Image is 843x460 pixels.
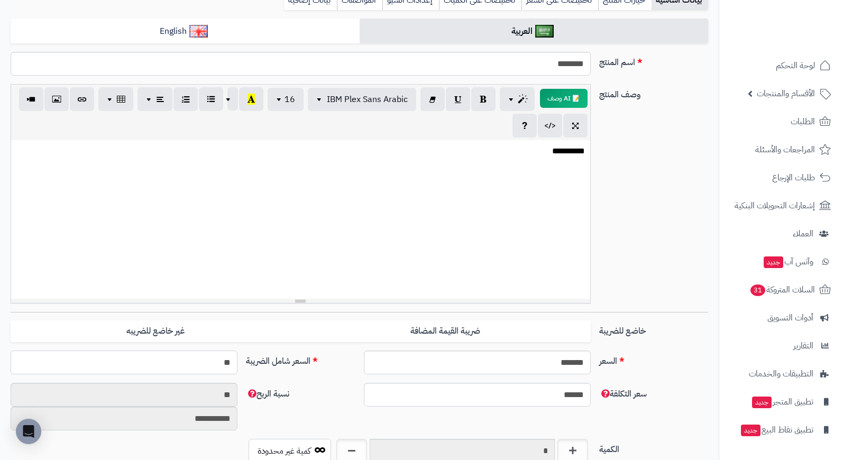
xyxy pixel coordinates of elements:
[242,351,360,367] label: السعر شامل الضريبة
[793,226,813,241] span: العملاء
[726,221,837,246] a: العملاء
[755,142,815,157] span: المراجعات والأسئلة
[772,170,815,185] span: طلبات الإرجاع
[740,422,813,437] span: تطبيق نقاط البيع
[540,89,588,108] button: 📝 AI وصف
[791,114,815,129] span: الطلبات
[595,439,713,456] label: الكمية
[726,333,837,358] a: التقارير
[595,52,713,69] label: اسم المنتج
[741,425,760,436] span: جديد
[11,320,300,342] label: غير خاضع للضريبه
[750,284,765,296] span: 31
[793,338,813,353] span: التقارير
[726,389,837,415] a: تطبيق المتجرجديد
[726,165,837,190] a: طلبات الإرجاع
[285,93,295,106] span: 16
[764,256,783,268] span: جديد
[11,19,360,44] a: English
[771,30,833,52] img: logo-2.png
[763,254,813,269] span: وآتس آب
[751,394,813,409] span: تطبيق المتجر
[726,53,837,78] a: لوحة التحكم
[595,84,713,101] label: وصف المنتج
[726,137,837,162] a: المراجعات والأسئلة
[752,397,772,408] span: جديد
[726,417,837,443] a: تطبيق نقاط البيعجديد
[246,388,289,400] span: نسبة الربح
[535,25,554,38] img: العربية
[749,282,815,297] span: السلات المتروكة
[360,19,709,44] a: العربية
[308,88,416,111] button: IBM Plex Sans Arabic
[726,249,837,274] a: وآتس آبجديد
[767,310,813,325] span: أدوات التسويق
[726,305,837,330] a: أدوات التسويق
[595,320,713,337] label: خاضع للضريبة
[726,277,837,302] a: السلات المتروكة31
[776,58,815,73] span: لوحة التحكم
[757,86,815,101] span: الأقسام والمنتجات
[599,388,647,400] span: سعر التكلفة
[595,351,713,367] label: السعر
[726,361,837,387] a: التطبيقات والخدمات
[726,193,837,218] a: إشعارات التحويلات البنكية
[189,25,208,38] img: English
[16,419,41,444] div: Open Intercom Messenger
[327,93,408,106] span: IBM Plex Sans Arabic
[268,88,304,111] button: 16
[726,109,837,134] a: الطلبات
[300,320,590,342] label: ضريبة القيمة المضافة
[749,366,813,381] span: التطبيقات والخدمات
[735,198,815,213] span: إشعارات التحويلات البنكية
